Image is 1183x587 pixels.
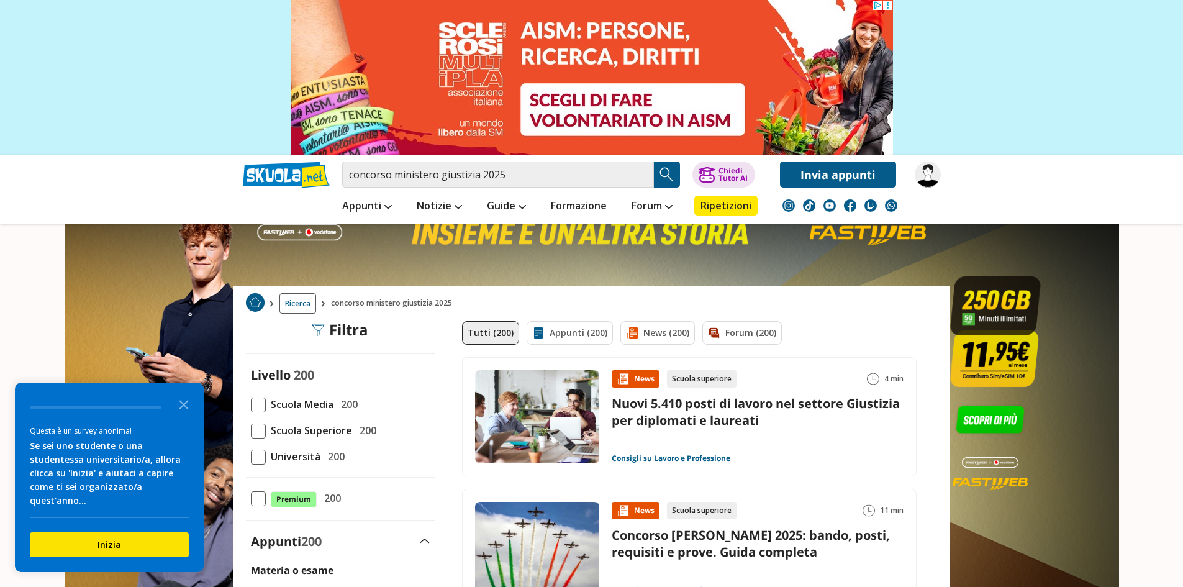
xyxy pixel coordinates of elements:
img: facebook [844,199,856,212]
img: twitch [864,199,877,212]
img: Cerca appunti, riassunti o versioni [658,165,676,184]
span: 200 [294,366,314,383]
a: Appunti [339,196,395,218]
label: Appunti [251,533,322,550]
span: 11 min [880,502,904,519]
div: Filtra [312,321,368,339]
a: Forum [628,196,676,218]
a: Nuovi 5.410 posti di lavoro nel settore Giustizia per diplomati e laureati [612,395,900,429]
a: Notizie [414,196,465,218]
div: News [612,370,659,388]
label: Livello [251,366,291,383]
button: ChiediTutor AI [692,162,755,188]
button: Search Button [654,162,680,188]
a: Consigli su Lavoro e Professione [612,453,730,463]
img: News contenuto [617,373,629,385]
img: tiktok [803,199,815,212]
a: News (200) [620,321,695,345]
a: Tutti (200) [462,321,519,345]
span: 4 min [884,370,904,388]
span: 200 [336,396,358,412]
div: Survey [15,383,204,572]
img: Home [246,293,265,312]
div: Se sei uno studente o una studentessa universitario/a, allora clicca su 'Inizia' e aiutaci a capi... [30,439,189,507]
div: Scuola superiore [667,370,737,388]
img: Tempo lettura [863,504,875,517]
span: 200 [355,422,376,439]
span: Premium [271,491,317,507]
input: Cerca appunti, riassunti o versioni [342,162,654,188]
span: 200 [319,490,341,506]
span: 200 [323,448,345,465]
a: Forum (200) [702,321,782,345]
img: Immagine news [475,370,599,463]
a: Home [246,293,265,314]
a: Ripetizioni [694,196,758,216]
img: Filtra filtri mobile [312,324,324,336]
label: Materia o esame [251,563,333,577]
img: News filtro contenuto [626,327,638,339]
img: instagram [782,199,795,212]
span: Scuola Superiore [266,422,352,439]
span: Università [266,448,320,465]
span: Scuola Media [266,396,333,412]
img: youtube [823,199,836,212]
img: Appunti filtro contenuto [532,327,545,339]
a: Formazione [548,196,610,218]
button: Inizia [30,532,189,557]
div: Questa è un survey anonima! [30,425,189,437]
a: Invia appunti [780,162,896,188]
div: News [612,502,659,519]
a: Concorso [PERSON_NAME] 2025: bando, posti, requisiti e prove. Guida completa [612,527,890,560]
img: News contenuto [617,504,629,517]
div: Chiedi Tutor AI [718,167,748,182]
a: Guide [484,196,529,218]
span: 200 [301,533,322,550]
div: Scuola superiore [667,502,737,519]
span: concorso ministero giustizia 2025 [331,293,457,314]
a: Ricerca [279,293,316,314]
img: Apri e chiudi sezione [420,539,430,544]
button: Close the survey [171,391,196,416]
img: Forum filtro contenuto [708,327,720,339]
img: Tempo lettura [867,373,879,385]
img: eddalbino [915,162,941,188]
img: WhatsApp [885,199,897,212]
a: Appunti (200) [527,321,613,345]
